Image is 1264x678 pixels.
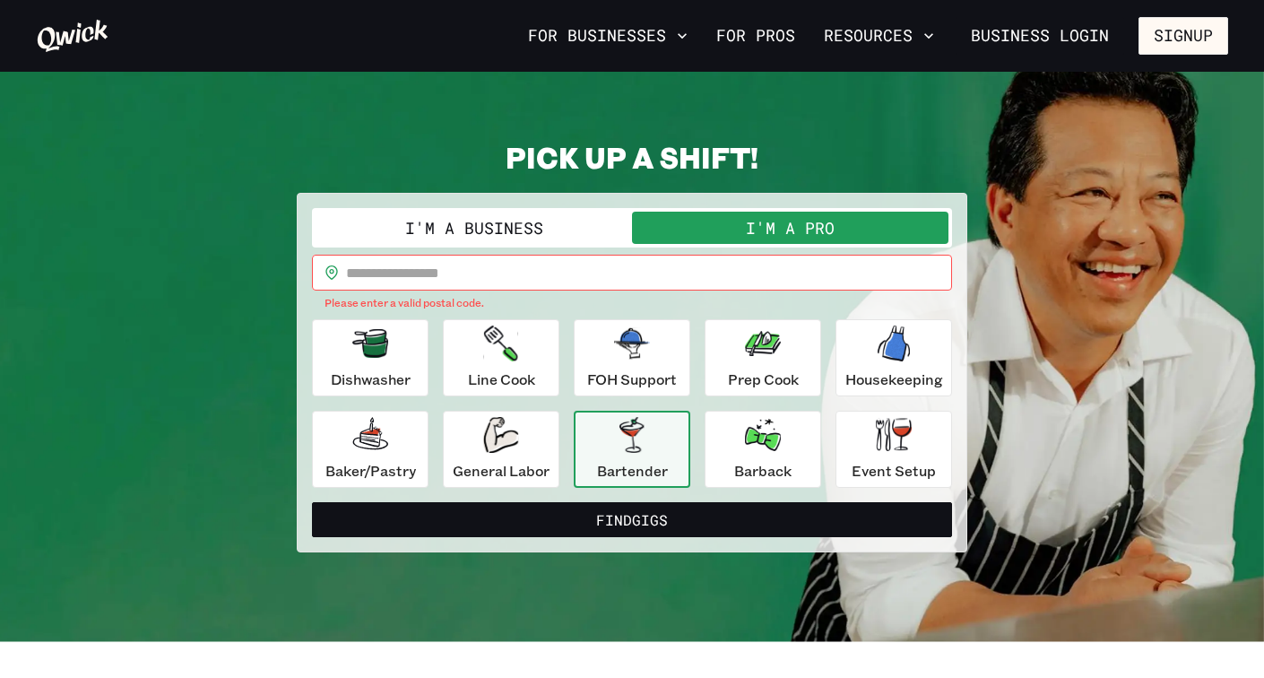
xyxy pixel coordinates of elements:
a: Business Login [956,17,1124,55]
p: Barback [734,460,792,482]
a: For Pros [709,21,802,51]
button: Dishwasher [312,319,429,396]
button: Signup [1138,17,1228,55]
button: Resources [817,21,941,51]
button: Line Cook [443,319,559,396]
button: I'm a Business [316,212,632,244]
p: Bartender [597,460,668,482]
button: Event Setup [835,411,952,488]
button: Housekeeping [835,319,952,396]
button: FOH Support [574,319,690,396]
p: Line Cook [468,369,535,390]
p: FOH Support [587,369,677,390]
button: FindGigs [312,502,952,538]
h2: PICK UP A SHIFT! [297,139,967,175]
button: I'm a Pro [632,212,948,244]
button: Bartender [574,411,690,488]
button: Baker/Pastry [312,411,429,488]
p: Prep Cook [728,369,799,390]
p: Event Setup [852,460,936,482]
p: Baker/Pastry [325,460,416,482]
p: Housekeeping [845,369,943,390]
p: Dishwasher [331,369,411,390]
button: Prep Cook [705,319,821,396]
button: For Businesses [521,21,695,51]
p: General Labor [453,460,550,482]
button: Barback [705,411,821,488]
p: Please enter a valid postal code. [325,294,939,312]
button: General Labor [443,411,559,488]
